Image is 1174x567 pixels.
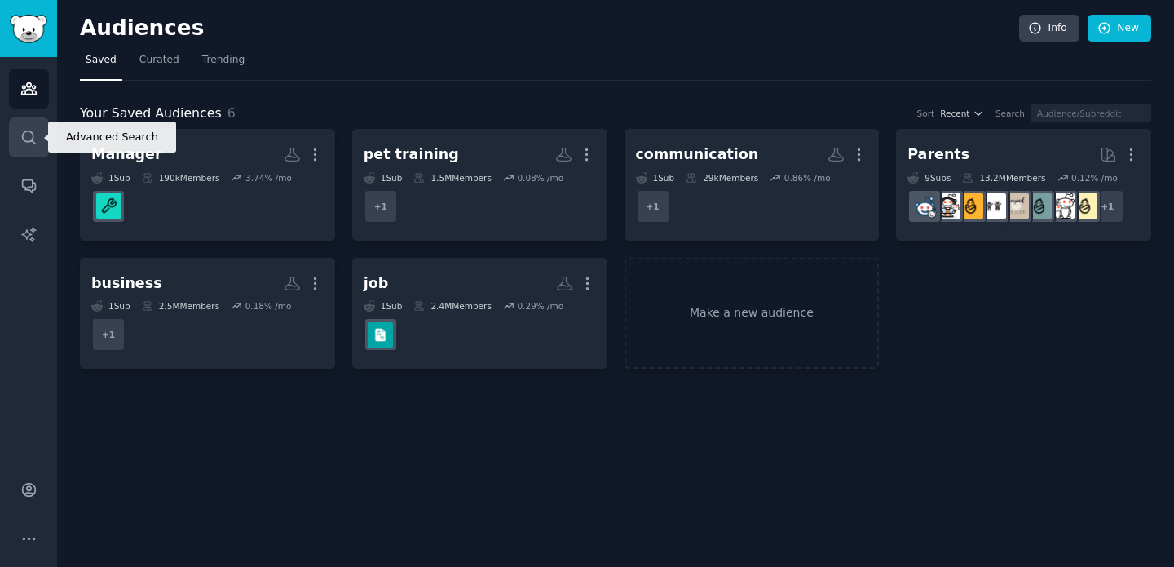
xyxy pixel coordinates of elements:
[80,104,222,124] span: Your Saved Audiences
[1090,189,1124,224] div: + 1
[1031,104,1151,122] input: Audience/Subreddit
[981,193,1006,219] img: toddlers
[940,108,984,119] button: Recent
[896,129,1151,241] a: Parents9Subs13.2MMembers0.12% /mo+1ParentingdadditSingleParentsbeyondthebumptoddlersNewParentspar...
[142,300,219,312] div: 2.5M Members
[91,144,162,165] div: Manager
[962,172,1045,184] div: 13.2M Members
[413,300,491,312] div: 2.4M Members
[10,15,47,43] img: GummySearch logo
[1071,172,1118,184] div: 0.12 % /mo
[142,172,220,184] div: 190k Members
[907,144,969,165] div: Parents
[86,53,117,68] span: Saved
[80,16,1019,42] h2: Audiences
[368,322,393,348] img: jobs
[1072,193,1097,219] img: Parenting
[245,172,292,184] div: 3.74 % /mo
[91,300,130,312] div: 1 Sub
[625,258,880,370] a: Make a new audience
[139,53,179,68] span: Curated
[91,172,130,184] div: 1 Sub
[80,47,122,81] a: Saved
[245,300,292,312] div: 0.18 % /mo
[686,172,758,184] div: 29k Members
[636,189,670,224] div: + 1
[91,317,126,352] div: + 1
[917,108,935,119] div: Sort
[364,144,459,165] div: pet training
[364,189,398,224] div: + 1
[364,172,403,184] div: 1 Sub
[352,258,607,370] a: job1Sub2.4MMembers0.29% /mojobs
[1088,15,1151,42] a: New
[636,172,675,184] div: 1 Sub
[636,144,759,165] div: communication
[625,129,880,241] a: communication1Sub29kMembers0.86% /mo+1
[995,108,1025,119] div: Search
[91,273,162,294] div: business
[1026,193,1052,219] img: SingleParents
[80,129,335,241] a: Manager1Sub190kMembers3.74% /momanagers
[1049,193,1075,219] img: daddit
[134,47,185,81] a: Curated
[364,273,389,294] div: job
[413,172,491,184] div: 1.5M Members
[907,172,951,184] div: 9 Sub s
[196,47,250,81] a: Trending
[80,258,335,370] a: business1Sub2.5MMembers0.18% /mo+1
[202,53,245,68] span: Trending
[364,300,403,312] div: 1 Sub
[958,193,983,219] img: NewParents
[940,108,969,119] span: Recent
[517,300,563,312] div: 0.29 % /mo
[227,105,236,121] span: 6
[96,193,121,219] img: managers
[912,193,938,219] img: Parents
[935,193,960,219] img: parentsofmultiples
[352,129,607,241] a: pet training1Sub1.5MMembers0.08% /mo+1
[1004,193,1029,219] img: beyondthebump
[784,172,831,184] div: 0.86 % /mo
[517,172,563,184] div: 0.08 % /mo
[1019,15,1079,42] a: Info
